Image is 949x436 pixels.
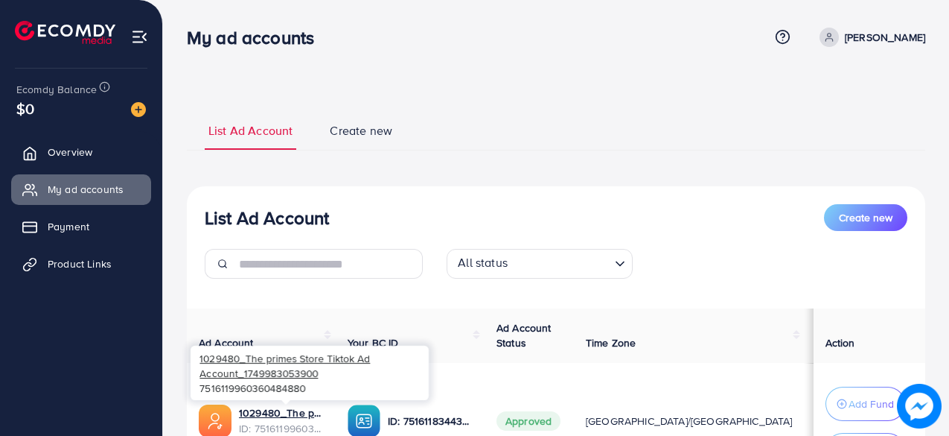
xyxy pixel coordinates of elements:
span: Ad Account [199,335,254,350]
span: My ad accounts [48,182,124,197]
div: Search for option [447,249,633,279]
span: All status [455,251,511,275]
h3: List Ad Account [205,207,329,229]
span: Approved [496,411,560,431]
span: Time Zone [586,335,636,350]
span: 1029480_The primes Store Tiktok Ad Account_1749983053900 [199,351,370,380]
span: Create new [839,210,892,225]
span: Action [825,335,855,350]
img: logo [15,21,115,44]
input: Search for option [512,252,609,275]
a: 1029480_The primes Store Tiktok Ad Account_1749983053900 [239,405,324,420]
img: menu [131,28,148,45]
button: Add Fund [825,387,905,421]
div: 7516119960360484880 [191,346,429,399]
span: Payment [48,219,89,234]
span: ID: 7516119960360484880 [239,421,324,436]
p: ID: 7516118344312864769 [388,412,473,430]
span: Create new [330,122,392,139]
img: image [131,102,146,117]
a: My ad accounts [11,174,151,204]
span: Ad Account Status [496,320,552,350]
span: Product Links [48,256,112,271]
h3: My ad accounts [187,27,326,48]
span: [GEOGRAPHIC_DATA]/[GEOGRAPHIC_DATA] [586,414,793,429]
a: Overview [11,137,151,167]
a: [PERSON_NAME] [814,28,925,47]
button: Create new [824,204,907,231]
p: Add Fund [849,395,894,413]
span: Overview [48,145,92,159]
span: Your BC ID [348,335,399,350]
span: Ecomdy Balance [16,82,97,97]
a: Payment [11,212,151,241]
img: image [897,384,942,429]
p: [PERSON_NAME] [845,28,925,46]
span: List Ad Account [208,122,293,139]
span: $0 [16,98,34,119]
a: Product Links [11,249,151,279]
